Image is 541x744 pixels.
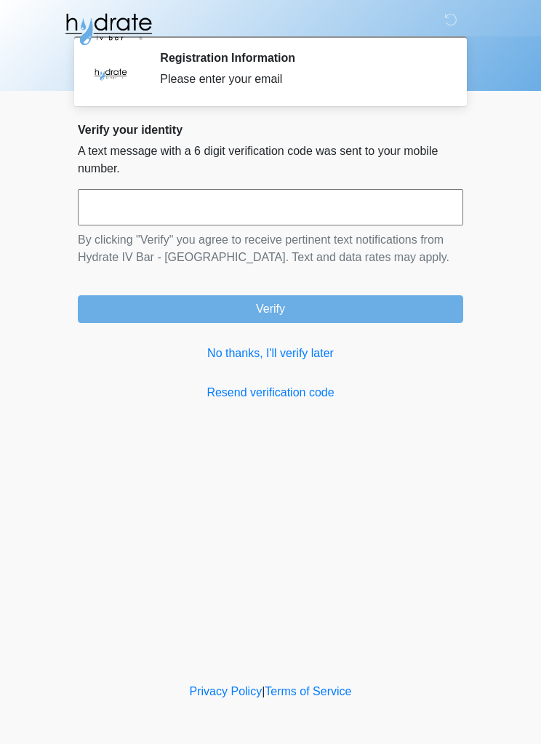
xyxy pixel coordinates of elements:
[190,685,263,697] a: Privacy Policy
[78,345,463,362] a: No thanks, I'll verify later
[78,123,463,137] h2: Verify your identity
[63,11,153,47] img: Hydrate IV Bar - Glendale Logo
[78,384,463,401] a: Resend verification code
[78,143,463,177] p: A text message with a 6 digit verification code was sent to your mobile number.
[262,685,265,697] a: |
[160,71,441,88] div: Please enter your email
[78,231,463,266] p: By clicking "Verify" you agree to receive pertinent text notifications from Hydrate IV Bar - [GEO...
[265,685,351,697] a: Terms of Service
[89,51,132,95] img: Agent Avatar
[78,295,463,323] button: Verify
